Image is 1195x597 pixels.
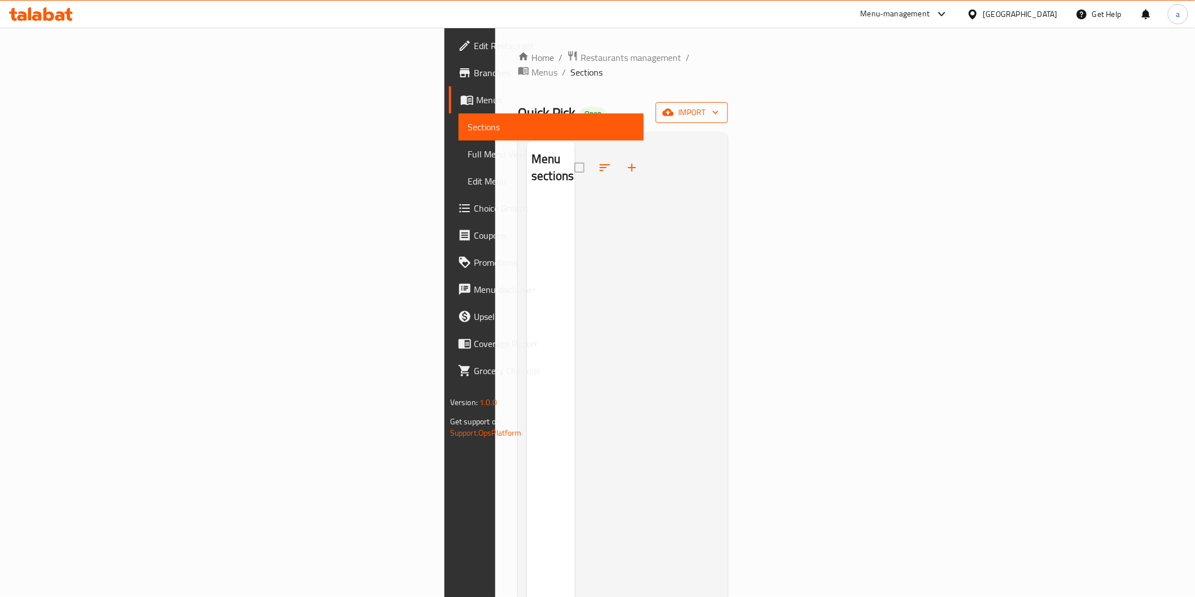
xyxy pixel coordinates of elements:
[468,147,635,161] span: Full Menu View
[686,51,690,64] li: /
[474,283,635,296] span: Menu disclaimer
[459,168,644,195] a: Edit Menu
[665,106,719,120] span: import
[449,59,644,86] a: Branches
[468,120,635,134] span: Sections
[474,337,635,350] span: Coverage Report
[476,93,635,107] span: Menus
[449,222,644,249] a: Coupons
[449,32,644,59] a: Edit Restaurant
[474,66,635,80] span: Branches
[474,229,635,242] span: Coupons
[474,310,635,323] span: Upsell
[449,303,644,330] a: Upsell
[861,7,930,21] div: Menu-management
[459,113,644,141] a: Sections
[468,174,635,188] span: Edit Menu
[479,395,497,410] span: 1.0.0
[474,256,635,269] span: Promotions
[449,195,644,222] a: Choice Groups
[474,39,635,52] span: Edit Restaurant
[983,8,1058,20] div: [GEOGRAPHIC_DATA]
[450,395,478,410] span: Version:
[449,330,644,357] a: Coverage Report
[459,141,644,168] a: Full Menu View
[527,195,575,204] nav: Menu sections
[449,249,644,276] a: Promotions
[449,276,644,303] a: Menu disclaimer
[656,102,728,123] button: import
[474,364,635,377] span: Grocery Checklist
[1176,8,1180,20] span: a
[449,357,644,384] a: Grocery Checklist
[450,414,502,429] span: Get support on:
[474,201,635,215] span: Choice Groups
[449,86,644,113] a: Menus
[450,425,522,440] a: Support.OpsPlatform
[618,154,646,181] button: Add section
